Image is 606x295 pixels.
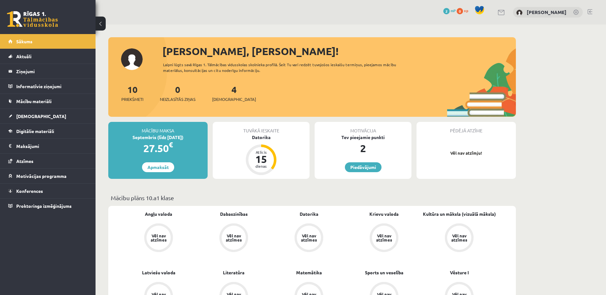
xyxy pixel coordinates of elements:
[8,94,88,109] a: Mācību materiāli
[422,223,497,253] a: Vēl nav atzīmes
[8,169,88,183] a: Motivācijas programma
[16,64,88,79] legend: Ziņojumi
[252,164,271,168] div: dienas
[8,49,88,64] a: Aktuāli
[142,269,175,276] a: Latviešu valoda
[16,53,32,59] span: Aktuāli
[213,134,310,141] div: Datorika
[225,234,243,242] div: Vēl nav atzīmes
[8,184,88,198] a: Konferences
[346,223,422,253] a: Vēl nav atzīmes
[163,62,408,73] div: Laipni lūgts savā Rīgas 1. Tālmācības vidusskolas skolnieka profilā. Šeit Tu vari redzēt tuvojošo...
[196,223,271,253] a: Vēl nav atzīmes
[16,39,32,44] span: Sākums
[108,122,208,134] div: Mācību maksa
[8,79,88,94] a: Informatīvie ziņojumi
[457,8,463,14] span: 0
[8,139,88,153] a: Maksājumi
[220,211,248,217] a: Dabaszinības
[150,234,168,242] div: Vēl nav atzīmes
[16,173,67,179] span: Motivācijas programma
[16,79,88,94] legend: Informatīvie ziņojumi
[271,223,346,253] a: Vēl nav atzīmes
[8,64,88,79] a: Ziņojumi
[8,154,88,168] a: Atzīmes
[450,269,469,276] a: Vēsture I
[300,234,318,242] div: Vēl nav atzīmes
[8,34,88,49] a: Sākums
[108,134,208,141] div: Septembris (līdz [DATE])
[16,188,43,194] span: Konferences
[8,199,88,213] a: Proktoringa izmēģinājums
[169,140,173,149] span: €
[365,269,403,276] a: Sports un veselība
[223,269,245,276] a: Literatūra
[252,150,271,154] div: Atlicis
[443,8,450,14] span: 2
[8,109,88,123] a: [DEMOGRAPHIC_DATA]
[16,128,54,134] span: Digitālie materiāli
[16,98,52,104] span: Mācību materiāli
[16,113,66,119] span: [DEMOGRAPHIC_DATA]
[252,154,271,164] div: 15
[457,8,471,13] a: 0 xp
[423,211,496,217] a: Kultūra un māksla (vizuālā māksla)
[160,84,196,102] a: 0Neizlasītās ziņas
[111,193,513,202] p: Mācību plāns 10.a1 klase
[160,96,196,102] span: Neizlasītās ziņas
[417,122,516,134] div: Pēdējā atzīme
[451,8,456,13] span: mP
[7,11,58,27] a: Rīgas 1. Tālmācības vidusskola
[121,223,196,253] a: Vēl nav atzīmes
[420,150,513,156] p: Vēl nav atzīmju!
[162,44,516,59] div: [PERSON_NAME], [PERSON_NAME]!
[121,84,143,102] a: 10Priekšmeti
[121,96,143,102] span: Priekšmeti
[345,162,381,172] a: Piedāvājumi
[527,9,567,15] a: [PERSON_NAME]
[516,10,523,16] img: Jekaterina Kovaļonoka
[464,8,468,13] span: xp
[296,269,322,276] a: Matemātika
[213,134,310,176] a: Datorika Atlicis 15 dienas
[315,134,411,141] div: Tev pieejamie punkti
[315,122,411,134] div: Motivācija
[300,211,318,217] a: Datorika
[375,234,393,242] div: Vēl nav atzīmes
[16,158,33,164] span: Atzīmes
[315,141,411,156] div: 2
[450,234,468,242] div: Vēl nav atzīmes
[142,162,174,172] a: Apmaksāt
[369,211,399,217] a: Krievu valoda
[212,96,256,102] span: [DEMOGRAPHIC_DATA]
[8,124,88,138] a: Digitālie materiāli
[108,141,208,156] div: 27.50
[145,211,172,217] a: Angļu valoda
[212,84,256,102] a: 4[DEMOGRAPHIC_DATA]
[16,203,72,209] span: Proktoringa izmēģinājums
[213,122,310,134] div: Tuvākā ieskaite
[16,139,88,153] legend: Maksājumi
[443,8,456,13] a: 2 mP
